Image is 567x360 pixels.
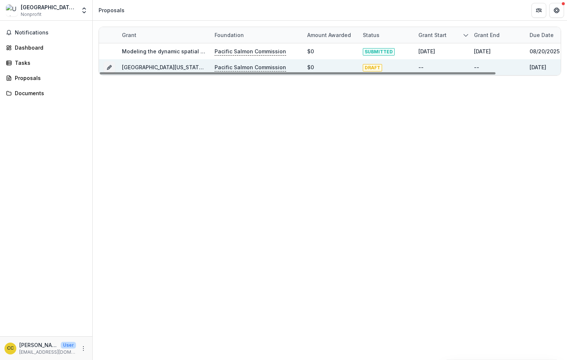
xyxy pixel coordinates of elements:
[363,48,395,56] span: SUBMITTED
[21,11,42,18] span: Nonprofit
[530,63,546,71] div: [DATE]
[414,27,470,43] div: Grant start
[215,47,286,56] p: Pacific Salmon Commission
[358,31,384,39] div: Status
[15,59,83,67] div: Tasks
[463,32,469,38] svg: sorted descending
[363,64,382,71] span: DRAFT
[303,27,358,43] div: Amount awarded
[549,3,564,18] button: Get Help
[210,31,248,39] div: Foundation
[79,344,88,353] button: More
[210,27,303,43] div: Foundation
[474,47,491,55] div: [DATE]
[530,47,560,55] div: 08/20/2025
[103,61,115,73] button: Grant 6184bd86-0113-40b4-b357-b553c29506c8
[117,27,210,43] div: Grant
[418,63,424,71] div: --
[303,31,355,39] div: Amount awarded
[15,44,83,51] div: Dashboard
[117,31,141,39] div: Grant
[470,27,525,43] div: Grant end
[474,63,479,71] div: --
[3,41,89,54] a: Dashboard
[122,64,446,70] a: [GEOGRAPHIC_DATA][US_STATE], [GEOGRAPHIC_DATA][PERSON_NAME] - 2025 - Northern Fund Concept Applic...
[3,72,89,84] a: Proposals
[96,5,127,16] nav: breadcrumb
[79,3,89,18] button: Open entity switcher
[15,30,86,36] span: Notifications
[470,31,504,39] div: Grant end
[414,31,451,39] div: Grant start
[531,3,546,18] button: Partners
[122,48,564,54] a: Modeling the dynamic spatial distribution of commercial salmon ocean troll fishers in response to...
[15,89,83,97] div: Documents
[215,63,286,71] p: Pacific Salmon Commission
[15,74,83,82] div: Proposals
[418,47,435,55] div: [DATE]
[307,47,314,55] div: $0
[6,4,18,16] img: University of California, Santa Cruz
[19,341,58,349] p: [PERSON_NAME]
[3,87,89,99] a: Documents
[3,57,89,69] a: Tasks
[19,349,76,356] p: [EMAIL_ADDRESS][DOMAIN_NAME]
[21,3,76,11] div: [GEOGRAPHIC_DATA][US_STATE], [GEOGRAPHIC_DATA][PERSON_NAME]
[525,31,558,39] div: Due Date
[358,27,414,43] div: Status
[99,6,125,14] div: Proposals
[307,63,314,71] div: $0
[61,342,76,349] p: User
[7,346,14,351] div: Catherine Courtier
[3,27,89,39] button: Notifications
